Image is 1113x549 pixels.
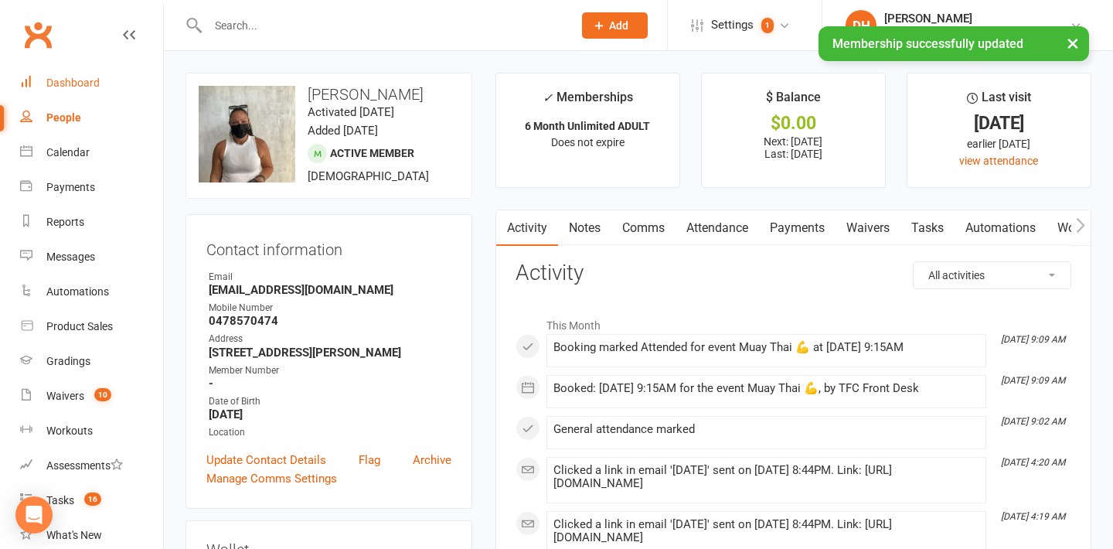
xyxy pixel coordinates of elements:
[413,451,451,469] a: Archive
[553,518,979,544] div: Clicked a link in email '[DATE]' sent on [DATE] 8:44PM. Link: [URL][DOMAIN_NAME]
[609,19,628,32] span: Add
[46,390,84,402] div: Waivers
[967,87,1031,115] div: Last visit
[921,135,1077,152] div: earlier [DATE]
[20,240,163,274] a: Messages
[761,18,774,33] span: 1
[46,77,100,89] div: Dashboard
[836,210,900,246] a: Waivers
[884,12,1070,26] div: [PERSON_NAME]
[20,483,163,518] a: Tasks 16
[711,8,754,43] span: Settings
[759,210,836,246] a: Payments
[330,147,414,159] span: Active member
[46,146,90,159] div: Calendar
[525,120,650,132] strong: 6 Month Unlimited ADULT
[1001,375,1065,386] i: [DATE] 9:09 AM
[209,363,451,378] div: Member Number
[900,210,955,246] a: Tasks
[209,332,451,346] div: Address
[551,136,625,148] span: Does not expire
[1001,334,1065,345] i: [DATE] 9:09 AM
[209,270,451,285] div: Email
[496,210,558,246] a: Activity
[209,301,451,315] div: Mobile Number
[209,314,451,328] strong: 0478570474
[516,309,1071,334] li: This Month
[199,86,459,103] h3: [PERSON_NAME]
[46,459,123,472] div: Assessments
[558,210,611,246] a: Notes
[20,205,163,240] a: Reports
[553,464,979,490] div: Clicked a link in email '[DATE]' sent on [DATE] 8:44PM. Link: [URL][DOMAIN_NAME]
[209,377,451,390] strong: -
[46,355,90,367] div: Gradings
[819,26,1089,61] div: Membership successfully updated
[20,101,163,135] a: People
[884,26,1070,39] div: The Fight Centre [GEOGRAPHIC_DATA]
[20,274,163,309] a: Automations
[543,90,553,105] i: ✓
[359,451,380,469] a: Flag
[921,115,1077,131] div: [DATE]
[1059,26,1087,60] button: ×
[553,382,979,395] div: Booked: [DATE] 9:15AM for the event Muay Thai 💪, by TFC Front Desk
[20,309,163,344] a: Product Sales
[308,124,378,138] time: Added [DATE]
[199,86,295,182] img: image1740639947.png
[553,423,979,436] div: General attendance marked
[206,235,451,258] h3: Contact information
[46,320,113,332] div: Product Sales
[611,210,676,246] a: Comms
[766,87,821,115] div: $ Balance
[308,169,429,183] span: [DEMOGRAPHIC_DATA]
[716,115,871,131] div: $0.00
[46,111,81,124] div: People
[19,15,57,54] a: Clubworx
[209,283,451,297] strong: [EMAIL_ADDRESS][DOMAIN_NAME]
[206,451,326,469] a: Update Contact Details
[959,155,1038,167] a: view attendance
[46,251,95,263] div: Messages
[209,407,451,421] strong: [DATE]
[716,135,871,160] p: Next: [DATE] Last: [DATE]
[46,181,95,193] div: Payments
[46,216,84,228] div: Reports
[955,210,1047,246] a: Automations
[20,414,163,448] a: Workouts
[1001,416,1065,427] i: [DATE] 9:02 AM
[209,346,451,360] strong: [STREET_ADDRESS][PERSON_NAME]
[46,285,109,298] div: Automations
[206,469,337,488] a: Manage Comms Settings
[46,529,102,541] div: What's New
[94,388,111,401] span: 10
[543,87,633,116] div: Memberships
[209,394,451,409] div: Date of Birth
[516,261,1071,285] h3: Activity
[209,425,451,440] div: Location
[308,105,394,119] time: Activated [DATE]
[15,496,53,534] div: Open Intercom Messenger
[20,170,163,205] a: Payments
[1001,511,1065,522] i: [DATE] 4:19 AM
[20,379,163,414] a: Waivers 10
[20,448,163,483] a: Assessments
[84,493,101,506] span: 16
[1001,457,1065,468] i: [DATE] 4:20 AM
[203,15,562,36] input: Search...
[20,66,163,101] a: Dashboard
[20,344,163,379] a: Gradings
[20,135,163,170] a: Calendar
[846,10,876,41] div: DH
[553,341,979,354] div: Booking marked Attended for event Muay Thai 💪 at [DATE] 9:15AM
[676,210,759,246] a: Attendance
[582,12,648,39] button: Add
[46,494,74,506] div: Tasks
[46,425,93,437] div: Workouts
